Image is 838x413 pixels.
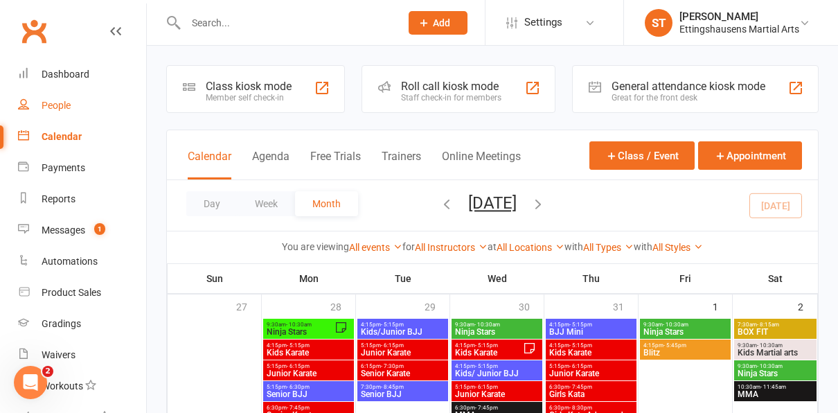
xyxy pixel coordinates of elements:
a: All Locations [497,242,564,253]
span: - 5:15pm [381,322,404,328]
span: - 10:30am [757,363,783,369]
span: - 7:45pm [475,405,498,411]
span: 6:30pm [266,405,351,411]
span: Senior Karate [360,369,445,378]
a: Gradings [18,308,146,340]
span: BJJ Mini [549,328,634,336]
div: Automations [42,256,98,267]
th: Tue [356,264,450,293]
span: 7:30am [737,322,814,328]
div: Roll call kiosk mode [401,80,501,93]
div: 30 [519,295,544,317]
a: Clubworx [17,14,51,49]
div: Payments [42,162,85,173]
span: 5:15pm [549,363,634,369]
strong: with [564,241,583,252]
span: MMA [737,390,814,398]
div: Reports [42,193,75,204]
span: Ninja Stars [737,369,814,378]
div: 27 [236,295,261,317]
span: 9:30am [737,342,814,349]
span: - 7:45pm [569,384,592,390]
div: Workouts [42,380,83,392]
span: 6:30pm [549,384,634,390]
span: 9:30am [643,322,728,328]
a: Calendar [18,121,146,152]
input: Search... [181,13,391,33]
div: Waivers [42,349,75,360]
span: Ninja Stars [454,328,540,336]
th: Fri [639,264,733,293]
span: Settings [524,7,562,38]
button: Week [238,191,295,216]
div: Ettingshausens Martial Arts [679,23,799,35]
button: Add [409,11,467,35]
a: Workouts [18,371,146,402]
button: Online Meetings [442,150,521,179]
span: BOX FIT [737,328,814,336]
span: - 10:30am [757,342,783,349]
span: Kids/ Junior BJJ [454,369,540,378]
th: Wed [450,264,544,293]
span: - 7:30pm [381,363,404,369]
span: 4:15pm [360,322,445,328]
div: Great for the front desk [612,93,765,103]
span: 4:15pm [549,322,634,328]
th: Thu [544,264,639,293]
div: Class kiosk mode [206,80,292,93]
span: 5:15pm [266,363,351,369]
span: - 6:15pm [475,384,498,390]
a: People [18,90,146,121]
a: Dashboard [18,59,146,90]
div: 1 [713,295,732,317]
button: Appointment [698,141,802,170]
a: Messages 1 [18,215,146,246]
span: 4:15pm [643,342,728,349]
button: Free Trials [310,150,361,179]
div: 29 [425,295,449,317]
th: Sun [168,264,262,293]
a: Reports [18,184,146,215]
span: - 6:15pm [381,342,404,349]
button: [DATE] [468,193,517,213]
div: Calendar [42,131,82,142]
div: Messages [42,225,85,236]
strong: You are viewing [282,241,349,252]
span: Ninja Stars [266,328,335,336]
span: 2 [42,366,53,377]
div: 28 [330,295,355,317]
span: 4:15pm [549,342,634,349]
span: 9:30am [737,363,814,369]
span: 4:15pm [454,342,523,349]
span: - 11:45am [760,384,786,390]
span: Kids Karate [454,349,523,357]
span: - 5:15pm [569,322,592,328]
span: - 5:15pm [475,363,498,369]
button: Calendar [188,150,231,179]
div: 2 [798,295,817,317]
span: - 10:30am [474,322,500,328]
button: Trainers [382,150,421,179]
div: 31 [613,295,638,317]
span: - 8:30pm [569,405,592,411]
th: Mon [262,264,356,293]
span: Girls Kata [549,390,634,398]
span: Add [433,17,450,28]
a: Payments [18,152,146,184]
span: Senior BJJ [266,390,351,398]
a: Product Sales [18,277,146,308]
span: 6:15pm [360,363,445,369]
button: Day [186,191,238,216]
span: - 5:15pm [287,342,310,349]
span: 6:30pm [549,405,634,411]
span: 9:30am [266,322,335,328]
iframe: Intercom live chat [14,366,47,399]
span: Blitz [643,349,728,357]
span: 4:15pm [266,342,351,349]
th: Sat [733,264,818,293]
span: Junior Karate [266,369,351,378]
span: - 6:30pm [287,384,310,390]
span: Ninja Stars [643,328,728,336]
span: - 5:15pm [475,342,498,349]
span: 10:30am [737,384,814,390]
